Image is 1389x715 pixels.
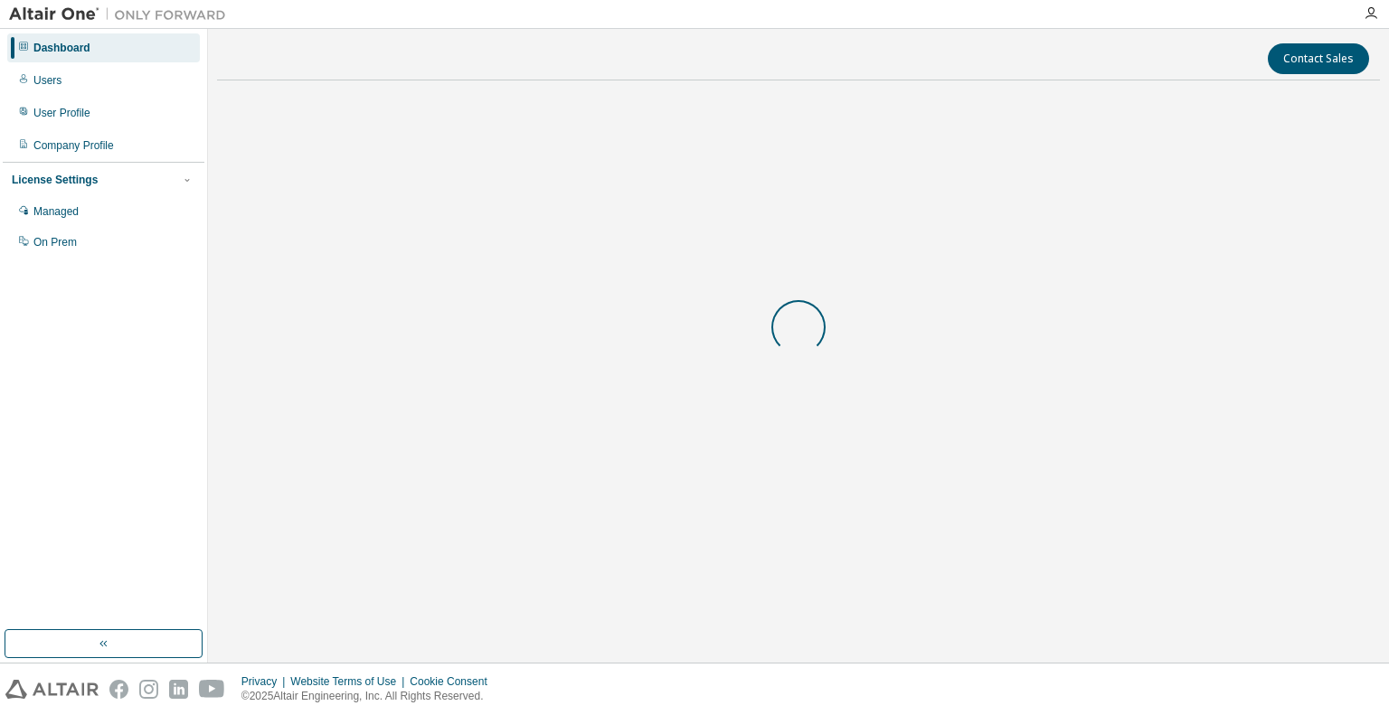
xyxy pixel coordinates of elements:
img: instagram.svg [139,680,158,699]
div: Company Profile [33,138,114,153]
img: Altair One [9,5,235,24]
img: altair_logo.svg [5,680,99,699]
div: License Settings [12,173,98,187]
div: Users [33,73,61,88]
img: facebook.svg [109,680,128,699]
div: Website Terms of Use [290,674,410,689]
div: Dashboard [33,41,90,55]
img: youtube.svg [199,680,225,699]
div: Privacy [241,674,290,689]
div: User Profile [33,106,90,120]
img: linkedin.svg [169,680,188,699]
p: © 2025 Altair Engineering, Inc. All Rights Reserved. [241,689,498,704]
div: Cookie Consent [410,674,497,689]
div: Managed [33,204,79,219]
div: On Prem [33,235,77,249]
button: Contact Sales [1268,43,1369,74]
